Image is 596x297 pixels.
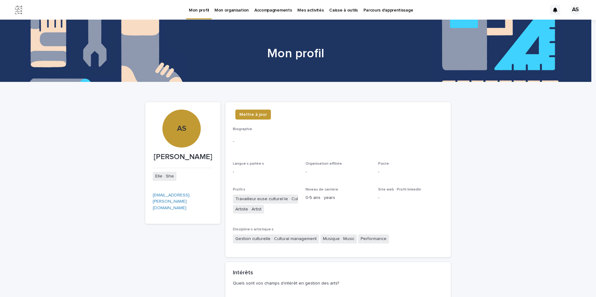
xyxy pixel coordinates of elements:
button: Mettre à jour [235,110,271,120]
p: Quels sont vos champs d'intérêt en gestion des arts? [233,280,441,286]
span: Performance [358,234,389,243]
span: Discipline·s artistique·s [233,228,274,231]
span: Poste [378,162,389,166]
span: Elle · She [153,172,176,181]
span: Gestion culturelle · Cultural management [233,234,319,243]
a: [EMAIL_ADDRESS][PERSON_NAME][DOMAIN_NAME] [153,193,190,210]
div: AS [570,5,580,15]
h1: Mon profil [143,46,449,61]
p: - [305,169,371,175]
img: Jx8JiDZqSLW7pnA6nIo1 [12,4,25,16]
p: - [233,138,443,145]
p: - [233,169,298,175]
span: Langue·s parlée·s [233,162,264,166]
span: Organisation affiliée [305,162,342,166]
span: Musique · Music [320,234,357,243]
span: Site web · Profil linkedIn [378,188,421,191]
span: Artiste · Artist [233,205,264,214]
h2: Intérêts [233,270,253,276]
span: Biographie [233,127,252,131]
p: - [378,169,443,175]
span: Niveau de carrière [305,188,338,191]
span: Profil·s [233,188,245,191]
div: AS [162,86,200,133]
p: [PERSON_NAME] [153,153,213,162]
span: Mettre à jour [239,111,267,118]
p: 0-5 ans · years [305,195,371,201]
p: - [378,195,443,201]
span: Travailleur·euse culturel·le · Cultural worker [233,195,298,204]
